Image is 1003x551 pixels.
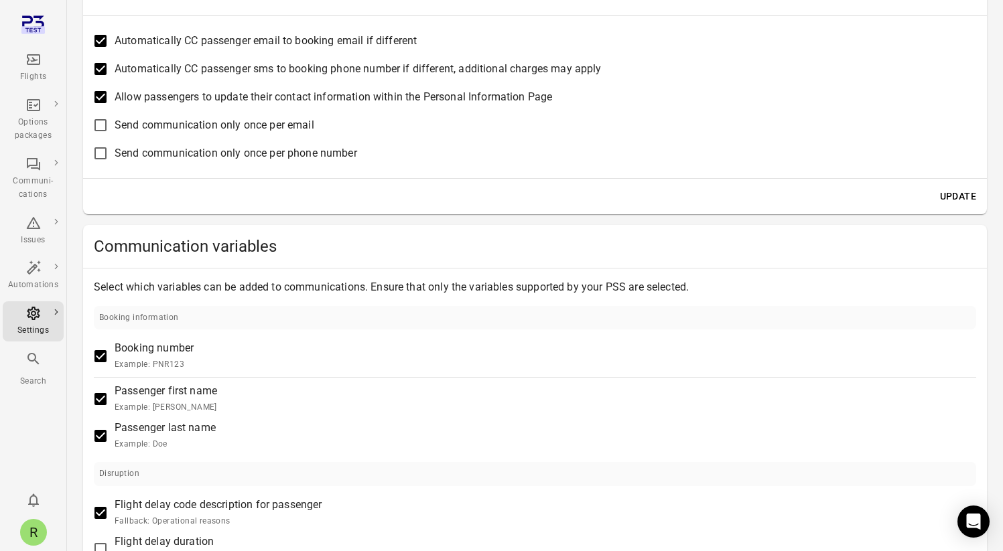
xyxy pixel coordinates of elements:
span: Automatically CC passenger sms to booking phone number if different, additional charges may apply [115,61,602,77]
span: Send communication only once per phone number [115,145,357,161]
div: Settings [8,324,58,337]
span: Allow passengers to update their contact information within the Personal Information Page [115,89,552,105]
div: Search [8,375,58,388]
p: Example: PNR123 [115,358,194,372]
button: Notifications [20,487,47,514]
a: Communi-cations [3,152,64,206]
button: Update [935,184,982,209]
div: Automations [8,279,58,292]
span: Automatically CC passenger email to booking email if different [115,33,417,49]
h2: Communication variables [94,236,976,257]
div: Options packages [8,116,58,143]
a: Automations [3,256,64,296]
div: Issues [8,234,58,247]
p: Example: [PERSON_NAME] [115,401,217,414]
div: Booking information [99,311,179,325]
p: Example: Doe [115,438,216,451]
div: R [20,519,47,546]
a: Options packages [3,93,64,147]
a: Flights [3,48,64,88]
button: Search [3,347,64,392]
span: Send communication only once per email [115,117,314,133]
div: Disruption [99,467,139,481]
span: Flight delay code description for passenger [115,497,322,528]
div: Flights [8,70,58,84]
span: Passenger first name [115,383,217,414]
div: Open Intercom Messenger [957,505,990,538]
div: Communi-cations [8,175,58,202]
span: Passenger last name [115,420,216,451]
p: Fallback: Operational reasons [115,515,322,528]
p: Select which variables can be added to communications. Ensure that only the variables supported b... [94,279,976,295]
a: Issues [3,211,64,251]
a: Settings [3,301,64,341]
button: Rachel [15,514,52,551]
span: Booking number [115,340,194,372]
